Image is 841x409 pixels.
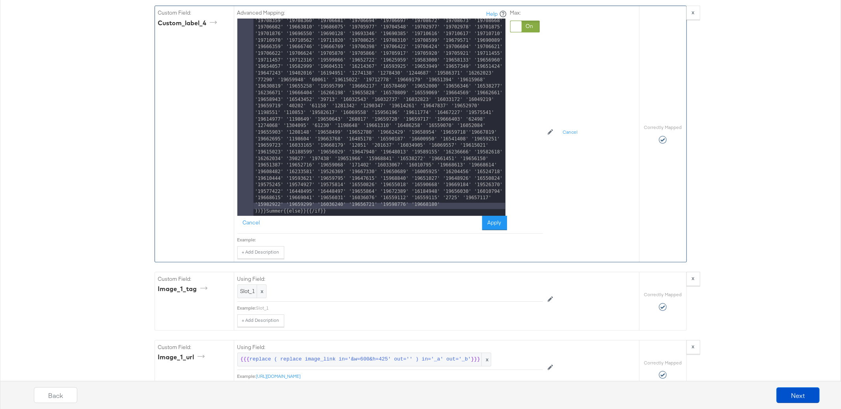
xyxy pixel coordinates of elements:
button: Next [776,387,820,403]
strong: x [692,343,695,350]
button: Apply [482,216,507,230]
button: Cancel [558,126,582,139]
div: Slot_1 [256,305,543,311]
button: Cancel [237,216,266,230]
button: + Add Description [237,246,284,259]
span: x [481,353,491,366]
button: x [686,340,700,354]
label: Custom Field: [158,9,231,17]
div: custom_label_4 [158,19,220,28]
button: x [686,6,700,20]
label: Using Field: [237,275,543,283]
button: Back [34,387,77,403]
label: Max: [510,9,540,17]
label: Correctly Mapped [644,360,682,366]
label: Correctly Mapped [644,124,682,131]
a: [URL][DOMAIN_NAME] [256,373,301,379]
strong: x [692,275,695,282]
span: x [257,285,266,298]
span: Slot_1 [241,288,263,295]
button: x [686,272,700,286]
div: Example: [237,305,256,311]
label: Correctly Mapped [644,291,682,298]
div: image_1_tag [158,284,210,293]
label: Using Field: [237,344,543,351]
label: Custom Field: [158,344,231,351]
span: replace ( replace image_link in='&w=600&h=425' out='' ) in='_a' out='_b' [250,356,471,363]
label: Custom Field: [158,275,231,283]
div: image_1_url [158,353,207,362]
strong: x [692,9,695,16]
div: Example: [237,237,256,243]
span: }}} [471,356,480,363]
a: Help [487,10,498,18]
button: + Add Description [237,314,284,327]
div: Example: [237,373,256,379]
span: {{{ [241,356,250,363]
label: Advanced Mapping: [237,9,285,17]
